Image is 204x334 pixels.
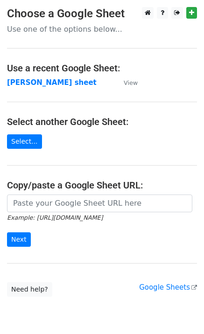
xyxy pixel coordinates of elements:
h4: Use a recent Google Sheet: [7,63,197,74]
h4: Copy/paste a Google Sheet URL: [7,180,197,191]
a: Need help? [7,282,52,297]
input: Next [7,232,31,247]
small: Example: [URL][DOMAIN_NAME] [7,214,103,221]
p: Use one of the options below... [7,24,197,34]
a: Google Sheets [139,283,197,292]
a: Select... [7,134,42,149]
a: View [114,78,138,87]
small: View [124,79,138,86]
h4: Select another Google Sheet: [7,116,197,127]
a: [PERSON_NAME] sheet [7,78,97,87]
input: Paste your Google Sheet URL here [7,195,192,212]
h3: Choose a Google Sheet [7,7,197,21]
